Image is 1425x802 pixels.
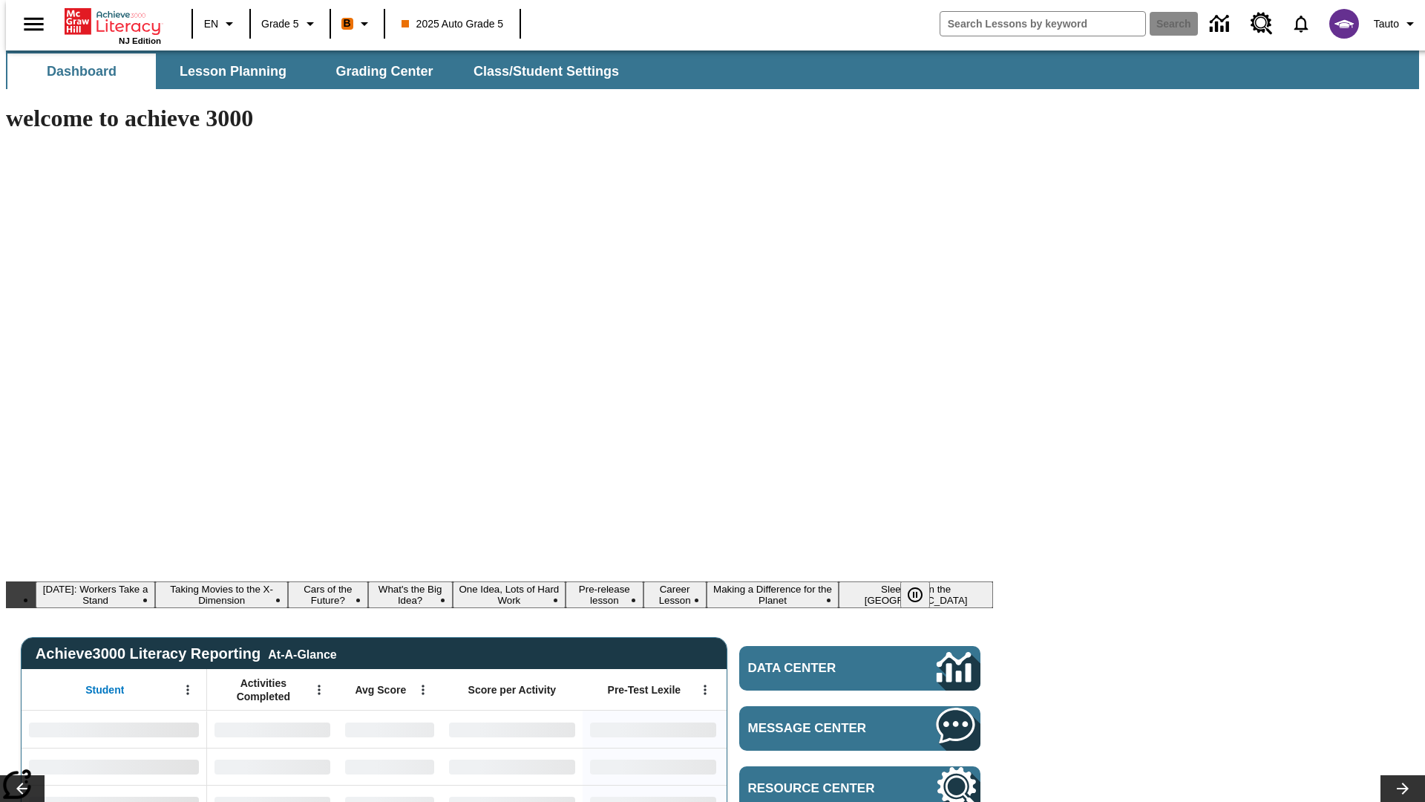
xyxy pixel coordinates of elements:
[159,53,307,89] button: Lesson Planning
[12,2,56,46] button: Open side menu
[204,16,218,32] span: EN
[1374,16,1399,32] span: Tauto
[338,748,442,785] div: No Data,
[197,10,245,37] button: Language: EN, Select a language
[6,53,632,89] div: SubNavbar
[6,50,1419,89] div: SubNavbar
[900,581,930,608] button: Pause
[335,63,433,80] span: Grading Center
[748,781,892,796] span: Resource Center
[1368,10,1425,37] button: Profile/Settings
[608,683,681,697] span: Pre-Test Lexile
[119,36,161,45] span: NJ Edition
[748,661,887,676] span: Data Center
[207,711,338,748] div: No Data,
[707,581,839,608] button: Slide 8 Making a Difference for the Planet
[402,16,504,32] span: 2025 Auto Grade 5
[1242,4,1282,44] a: Resource Center, Will open in new tab
[207,748,338,785] div: No Data,
[6,105,993,132] h1: welcome to achieve 3000
[940,12,1145,36] input: search field
[310,53,459,89] button: Grading Center
[214,677,312,703] span: Activities Completed
[85,683,124,697] span: Student
[900,581,945,608] div: Pause
[7,53,156,89] button: Dashboard
[65,7,161,36] a: Home
[739,706,980,751] a: Message Center
[412,679,434,701] button: Open Menu
[335,10,379,37] button: Boost Class color is orange. Change class color
[355,683,406,697] span: Avg Score
[344,14,351,33] span: B
[739,646,980,691] a: Data Center
[1320,4,1368,43] button: Select a new avatar
[155,581,288,608] button: Slide 2 Taking Movies to the X-Dimension
[748,721,892,736] span: Message Center
[268,645,336,662] div: At-A-Glance
[65,5,161,45] div: Home
[474,63,619,80] span: Class/Student Settings
[36,645,337,662] span: Achieve3000 Literacy Reporting
[1329,9,1359,39] img: avatar image
[462,53,631,89] button: Class/Student Settings
[453,581,566,608] button: Slide 5 One Idea, Lots of Hard Work
[468,683,557,697] span: Score per Activity
[177,679,199,701] button: Open Menu
[566,581,643,608] button: Slide 6 Pre-release lesson
[338,711,442,748] div: No Data,
[255,10,325,37] button: Grade: Grade 5, Select a grade
[1201,4,1242,45] a: Data Center
[1380,775,1425,802] button: Lesson carousel, Next
[694,679,716,701] button: Open Menu
[180,63,286,80] span: Lesson Planning
[288,581,368,608] button: Slide 3 Cars of the Future?
[47,63,117,80] span: Dashboard
[36,581,155,608] button: Slide 1 Labor Day: Workers Take a Stand
[308,679,330,701] button: Open Menu
[261,16,299,32] span: Grade 5
[643,581,707,608] button: Slide 7 Career Lesson
[368,581,453,608] button: Slide 4 What's the Big Idea?
[839,581,993,608] button: Slide 9 Sleepless in the Animal Kingdom
[1282,4,1320,43] a: Notifications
